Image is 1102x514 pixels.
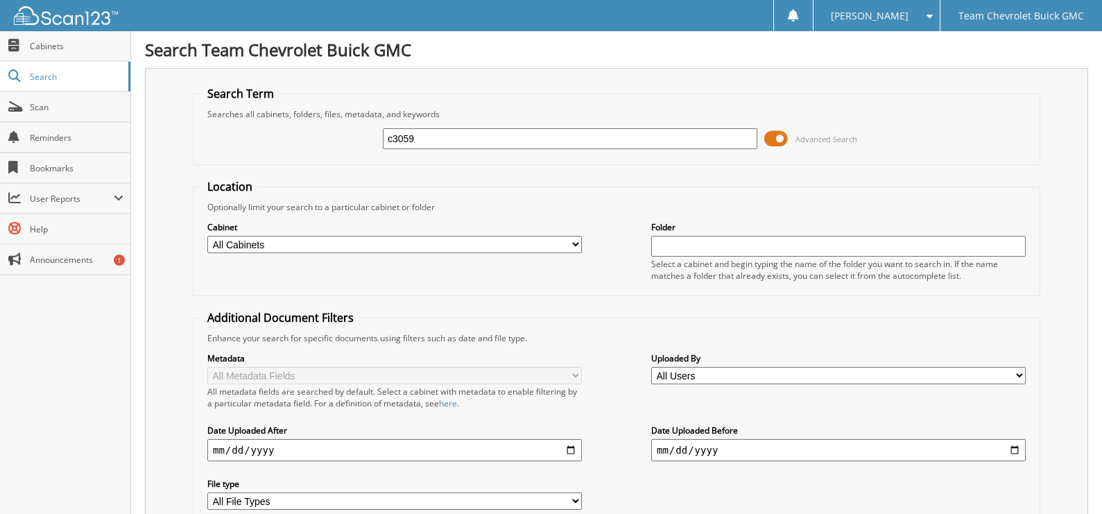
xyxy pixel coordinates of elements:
span: Reminders [30,132,123,144]
label: Uploaded By [651,352,1026,364]
div: Searches all cabinets, folders, files, metadata, and keywords [200,108,1033,120]
label: Date Uploaded Before [651,425,1026,436]
legend: Location [200,179,259,194]
div: Optionally limit your search to a particular cabinet or folder [200,201,1033,213]
legend: Additional Document Filters [200,310,361,325]
span: Cabinets [30,40,123,52]
span: Bookmarks [30,162,123,174]
div: Enhance your search for specific documents using filters such as date and file type. [200,332,1033,344]
span: Scan [30,101,123,113]
span: [PERSON_NAME] [831,12,909,20]
span: Help [30,223,123,235]
h1: Search Team Chevrolet Buick GMC [145,38,1088,61]
label: File type [207,478,582,490]
div: All metadata fields are searched by default. Select a cabinet with metadata to enable filtering b... [207,386,582,409]
span: Team Chevrolet Buick GMC [958,12,1084,20]
span: User Reports [30,193,114,205]
span: Announcements [30,254,123,266]
span: Advanced Search [795,134,857,144]
label: Folder [651,221,1026,233]
span: Search [30,71,121,83]
a: here [439,397,457,409]
div: 1 [114,255,125,266]
label: Date Uploaded After [207,425,582,436]
legend: Search Term [200,86,281,101]
img: scan123-logo-white.svg [14,6,118,25]
div: Select a cabinet and begin typing the name of the folder you want to search in. If the name match... [651,258,1026,282]
label: Metadata [207,352,582,364]
label: Cabinet [207,221,582,233]
input: start [207,439,582,461]
input: end [651,439,1026,461]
